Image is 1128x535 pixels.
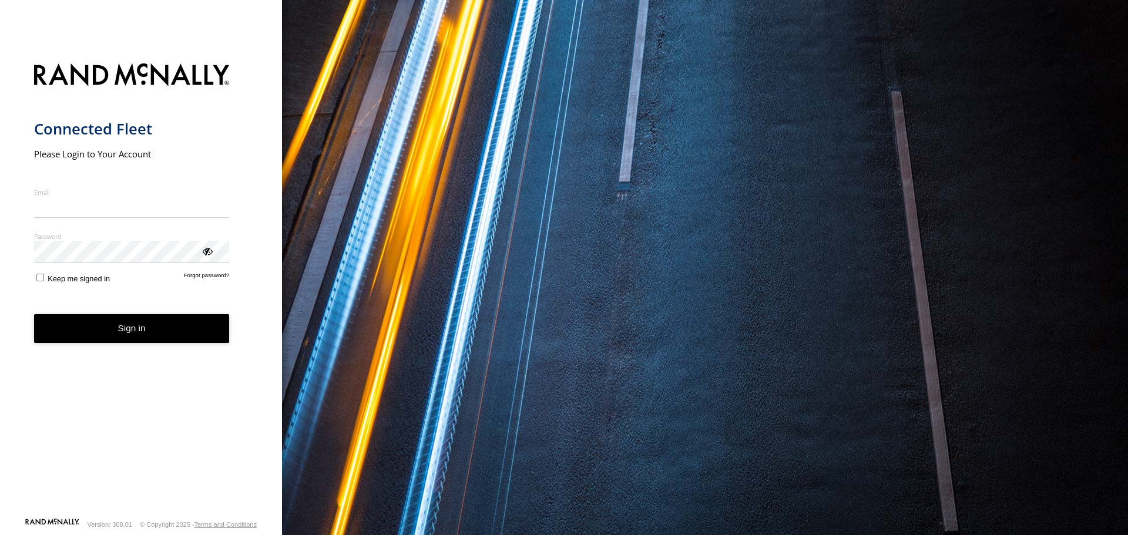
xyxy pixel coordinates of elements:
a: Forgot password? [184,272,230,283]
label: Password [34,232,230,241]
div: © Copyright 2025 - [140,521,257,528]
img: Rand McNally [34,61,230,91]
h1: Connected Fleet [34,119,230,139]
span: Keep me signed in [48,274,110,283]
form: main [34,56,249,517]
h2: Please Login to Your Account [34,148,230,160]
a: Terms and Conditions [194,521,257,528]
label: Email [34,188,230,197]
input: Keep me signed in [36,274,44,281]
a: Visit our Website [25,519,79,530]
button: Sign in [34,314,230,343]
div: ViewPassword [201,245,213,257]
div: Version: 308.01 [88,521,132,528]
